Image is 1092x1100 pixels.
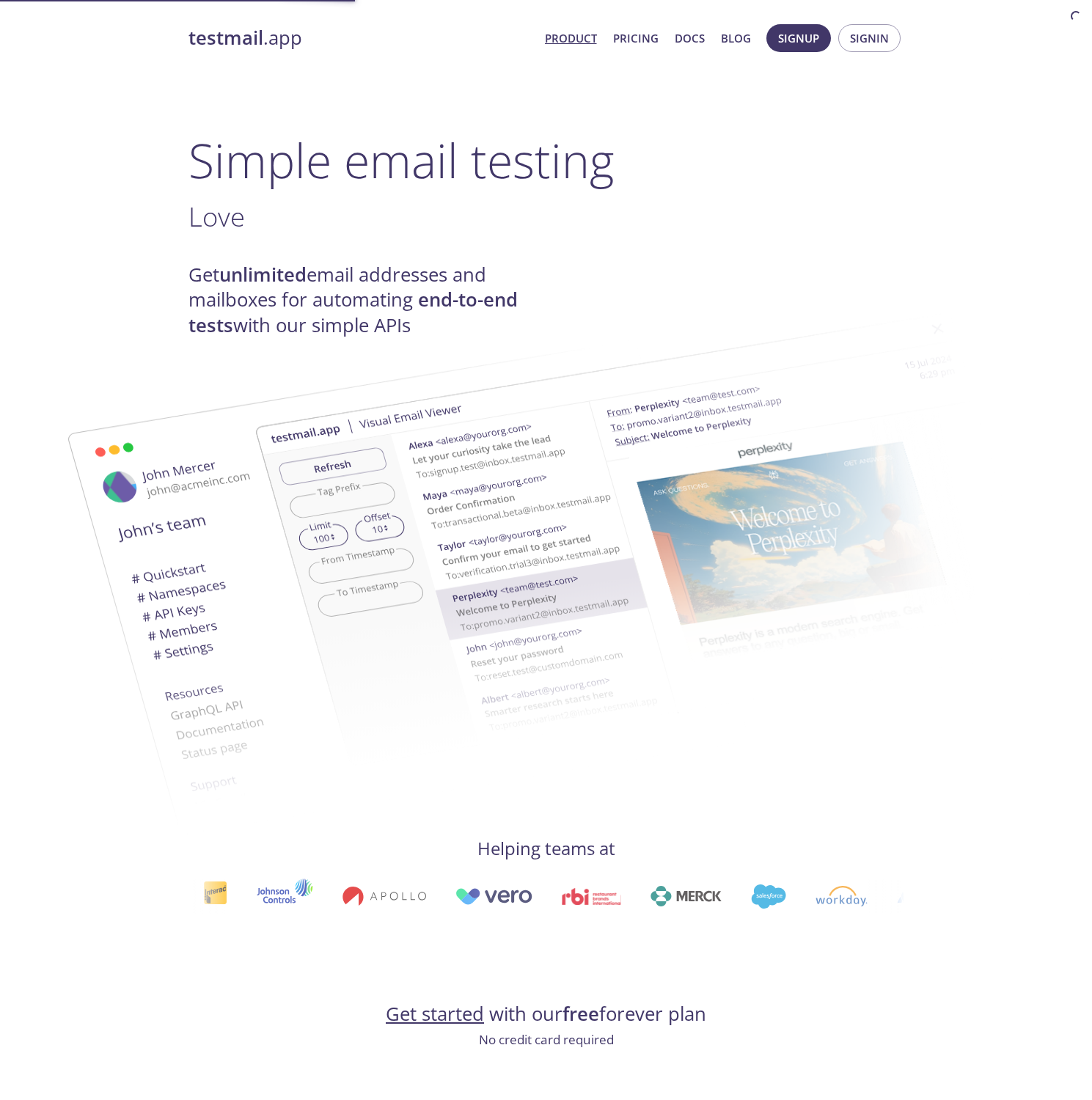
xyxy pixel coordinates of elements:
a: Pricing [613,29,659,48]
h4: Helping teams at [188,837,904,860]
button: Signup [766,24,831,52]
strong: unlimited [219,262,307,287]
img: salesforce [744,884,780,909]
a: Blog [721,29,751,48]
img: merck [644,886,715,906]
a: Get started [386,1001,484,1027]
img: johnsoncontrols [250,879,307,914]
img: testmail-email-viewer [254,292,1046,788]
a: Docs [675,29,705,48]
strong: free [563,1001,599,1027]
p: No credit card required [188,1030,904,1049]
strong: end-to-end tests [188,287,518,337]
img: vero [449,888,527,905]
a: testmail.app [188,26,533,51]
span: Signin [850,29,889,48]
span: Signup [778,29,819,48]
a: Product [545,29,597,48]
h1: Simple email testing [188,132,904,188]
h4: with our forever plan [188,1002,904,1027]
strong: testmail [188,25,263,51]
img: workday [810,886,862,906]
img: testmail-email-viewer [12,340,804,836]
button: Signin [838,24,901,52]
img: apollo [336,886,419,906]
img: rbi [556,888,615,905]
span: Love [188,198,245,235]
h4: Get email addresses and mailboxes for automating with our simple APIs [188,263,546,338]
